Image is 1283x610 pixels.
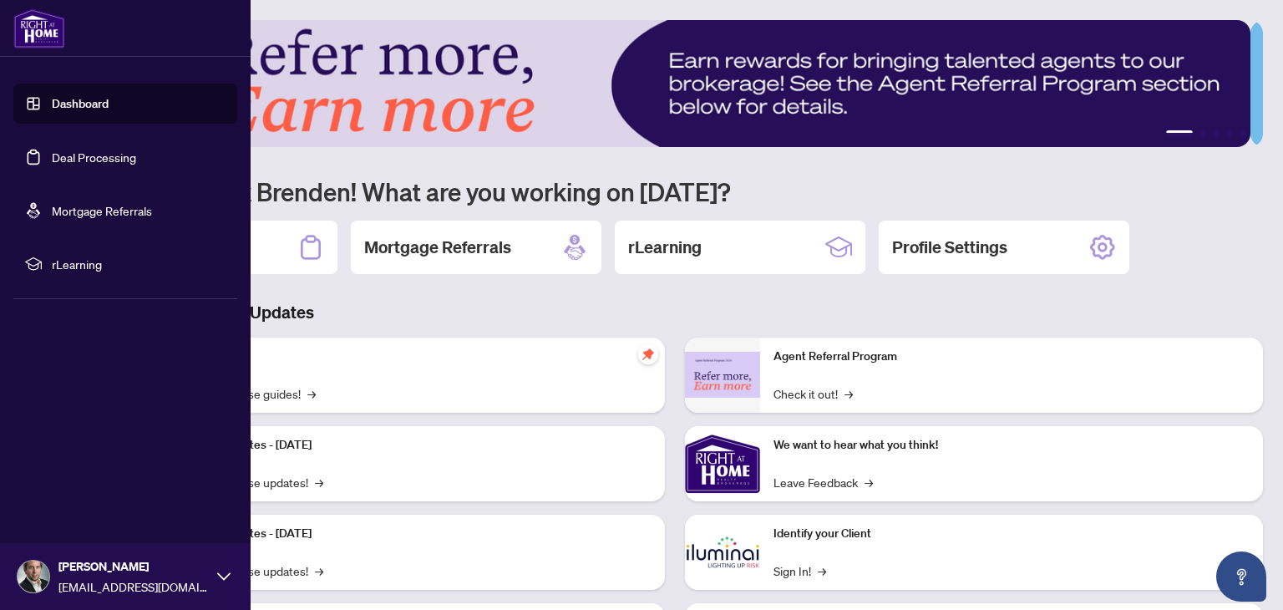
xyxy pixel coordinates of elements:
[638,344,658,364] span: pushpin
[58,557,209,576] span: [PERSON_NAME]
[1213,130,1220,137] button: 3
[773,525,1250,543] p: Identify your Client
[1240,130,1246,137] button: 5
[685,515,760,590] img: Identify your Client
[307,384,316,403] span: →
[685,426,760,501] img: We want to hear what you think!
[58,577,209,596] span: [EMAIL_ADDRESS][DOMAIN_NAME]
[18,561,49,592] img: Profile Icon
[865,473,873,491] span: →
[1166,130,1193,137] button: 1
[773,473,873,491] a: Leave Feedback→
[1226,130,1233,137] button: 4
[892,236,1007,259] h2: Profile Settings
[685,352,760,398] img: Agent Referral Program
[52,150,136,165] a: Deal Processing
[87,175,1263,207] h1: Welcome back Brenden! What are you working on [DATE]?
[52,203,152,218] a: Mortgage Referrals
[175,348,652,366] p: Self-Help
[87,20,1250,147] img: Slide 0
[628,236,702,259] h2: rLearning
[52,96,109,111] a: Dashboard
[1199,130,1206,137] button: 2
[87,301,1263,324] h3: Brokerage & Industry Updates
[773,436,1250,455] p: We want to hear what you think!
[175,525,652,543] p: Platform Updates - [DATE]
[773,384,853,403] a: Check it out!→
[315,562,323,580] span: →
[844,384,853,403] span: →
[175,436,652,455] p: Platform Updates - [DATE]
[1216,552,1266,602] button: Open asap
[315,473,323,491] span: →
[364,236,511,259] h2: Mortgage Referrals
[773,562,826,580] a: Sign In!→
[773,348,1250,366] p: Agent Referral Program
[818,562,826,580] span: →
[52,255,226,273] span: rLearning
[13,8,65,48] img: logo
